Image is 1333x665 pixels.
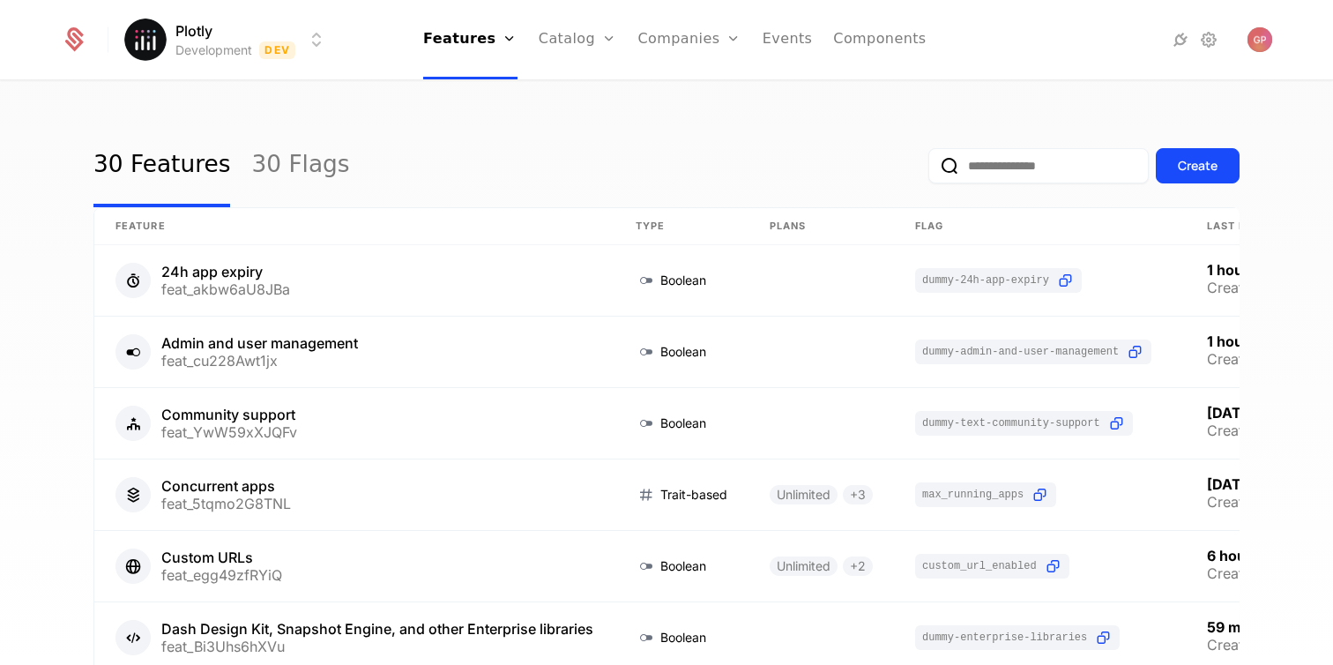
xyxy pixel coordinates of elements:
[259,41,295,59] span: Dev
[1198,29,1219,50] a: Settings
[175,41,252,59] div: Development
[130,20,327,59] button: Select environment
[614,208,748,245] th: Type
[175,20,212,41] span: Plotly
[894,208,1186,245] th: Flag
[1247,27,1272,52] button: Open user button
[1247,27,1272,52] img: Gregory Paciga
[1170,29,1191,50] a: Integrations
[93,124,230,207] a: 30 Features
[1178,157,1218,175] div: Create
[124,19,167,61] img: Plotly
[748,208,894,245] th: Plans
[94,208,614,245] th: Feature
[251,124,349,207] a: 30 Flags
[1156,148,1240,183] button: Create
